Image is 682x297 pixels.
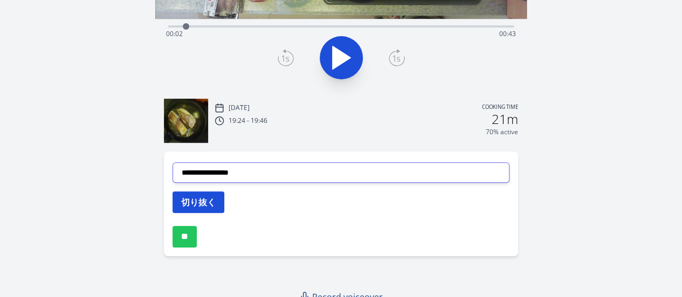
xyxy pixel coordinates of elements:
[482,103,518,113] p: Cooking time
[492,113,518,126] h2: 21m
[229,116,267,125] p: 19:24 - 19:46
[173,191,224,213] button: 切り抜く
[166,29,183,38] span: 00:02
[499,29,516,38] span: 00:43
[229,103,250,112] p: [DATE]
[164,99,208,143] img: 250913102519_thumb.jpeg
[486,128,518,136] p: 70% active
